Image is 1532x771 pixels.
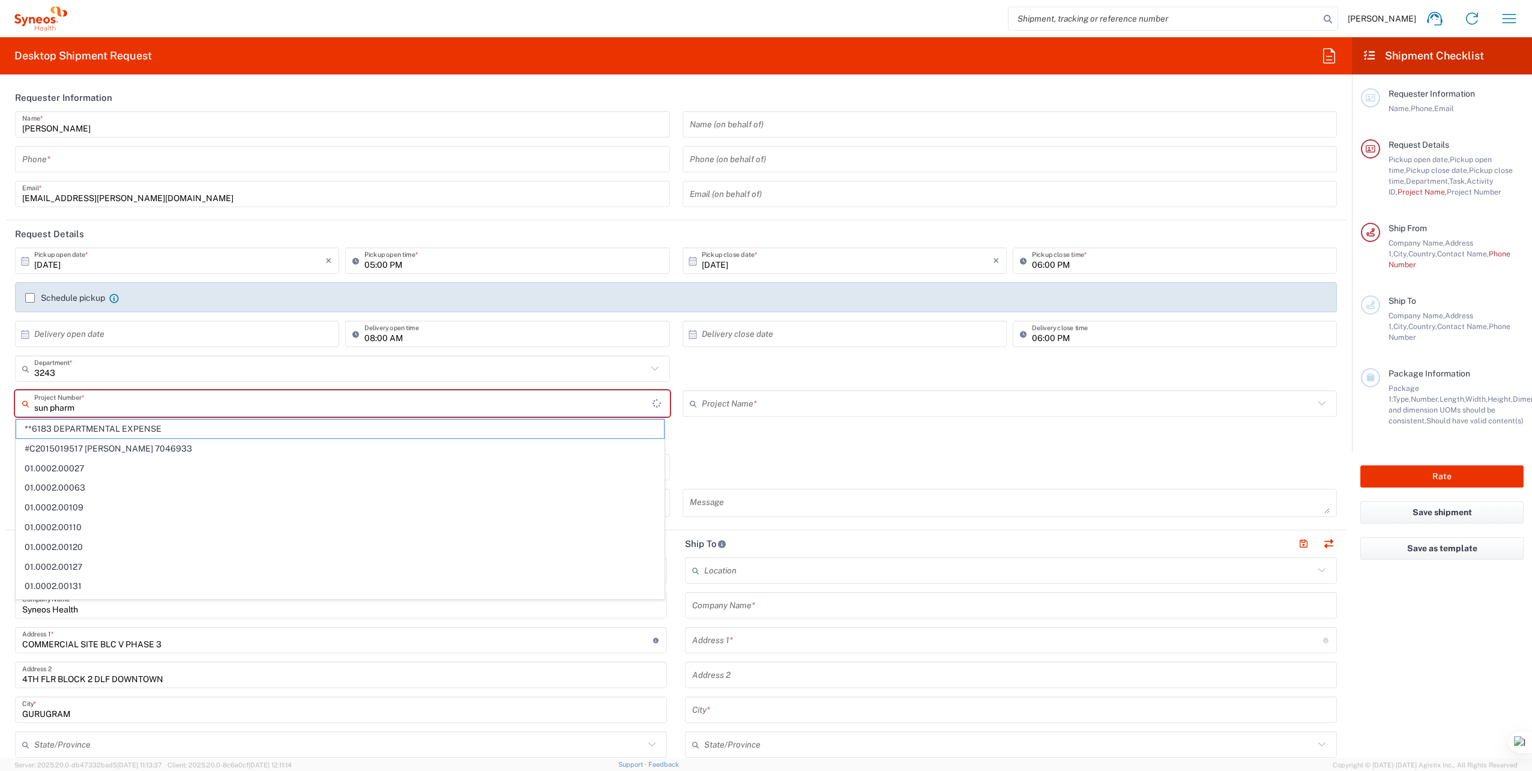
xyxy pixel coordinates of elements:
[1393,249,1408,258] span: City,
[1360,465,1524,488] button: Rate
[1389,238,1445,247] span: Company Name,
[1437,322,1489,331] span: Contact Name,
[1465,395,1488,404] span: Width,
[1406,166,1469,175] span: Pickup close date,
[1389,223,1427,233] span: Ship From
[1447,187,1501,196] span: Project Number
[1389,140,1449,150] span: Request Details
[1434,104,1454,113] span: Email
[1393,395,1411,404] span: Type,
[325,251,332,270] i: ×
[15,92,112,104] h2: Requester Information
[1426,416,1524,425] span: Should have valid content(s)
[1009,7,1319,30] input: Shipment, tracking or reference number
[16,479,664,497] span: 01.0002.00063
[1408,249,1437,258] span: Country,
[1437,249,1489,258] span: Contact Name,
[16,518,664,537] span: 01.0002.00110
[16,420,664,438] span: **6183 DEPARTMENTAL EXPENSE
[14,49,152,63] h2: Desktop Shipment Request
[15,417,670,428] div: This field is required
[1360,501,1524,524] button: Save shipment
[117,761,162,769] span: [DATE] 11:13:37
[1389,369,1470,378] span: Package Information
[1360,537,1524,560] button: Save as template
[16,498,664,517] span: 01.0002.00109
[1363,49,1484,63] h2: Shipment Checklist
[1488,395,1513,404] span: Height,
[1408,322,1437,331] span: Country,
[16,577,664,596] span: 01.0002.00131
[1393,322,1408,331] span: City,
[249,761,292,769] span: [DATE] 12:11:14
[618,761,648,768] a: Support
[1440,395,1465,404] span: Length,
[1333,760,1518,770] span: Copyright © [DATE]-[DATE] Agistix Inc., All Rights Reserved
[1389,89,1475,98] span: Requester Information
[648,761,679,768] a: Feedback
[1411,395,1440,404] span: Number,
[16,459,664,478] span: 01.0002.00027
[1406,177,1449,186] span: Department,
[1389,296,1416,306] span: Ship To
[15,228,84,240] h2: Request Details
[167,761,292,769] span: Client: 2025.20.0-8c6e0cf
[25,293,105,303] label: Schedule pickup
[14,761,162,769] span: Server: 2025.20.0-db47332bad5
[1449,177,1467,186] span: Task,
[1389,311,1445,320] span: Company Name,
[16,440,664,458] span: #C2015019517 [PERSON_NAME] 7046933
[1398,187,1447,196] span: Project Name,
[16,558,664,576] span: 01.0002.00127
[1348,13,1416,24] span: [PERSON_NAME]
[16,538,664,557] span: 01.0002.00120
[685,538,726,550] h2: Ship To
[1389,104,1411,113] span: Name,
[1389,155,1450,164] span: Pickup open date,
[1389,384,1419,404] span: Package 1:
[16,597,664,615] span: 01.0002.00141
[1411,104,1434,113] span: Phone,
[993,251,1000,270] i: ×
